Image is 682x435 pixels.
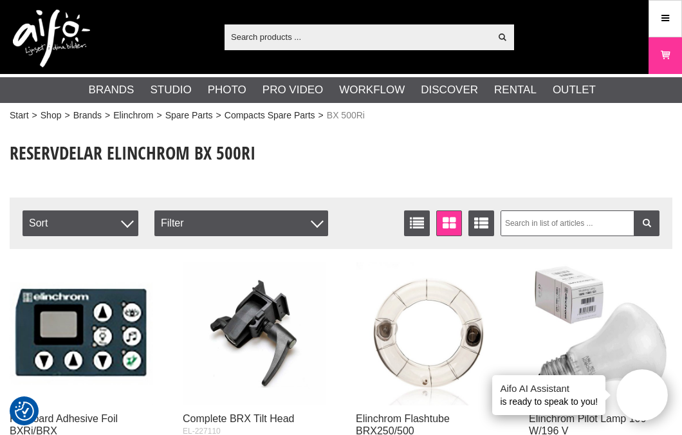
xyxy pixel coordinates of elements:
div: Filter [154,210,328,236]
a: Pro Video [263,82,323,98]
button: Consent Preferences [15,400,34,423]
span: BX 500Ri [327,109,365,122]
a: Rental [494,82,537,98]
span: > [216,109,221,122]
a: Spare Parts [165,109,213,122]
a: Window [436,210,462,236]
a: Complete BRX Tilt Head [183,413,294,424]
div: is ready to speak to you! [492,375,605,415]
h4: Aifo AI Assistant [500,382,598,395]
a: Brands [73,109,102,122]
span: > [105,109,110,122]
img: Elinchrom Flashtube BRX250/500 [356,262,499,405]
img: Elinchrom Pilot Lamp 100 W/196 V [529,262,672,405]
a: Start [10,109,29,122]
span: Sort [23,210,138,236]
a: Studio [150,82,191,98]
input: Search in list of articles ... [501,210,660,236]
span: > [156,109,161,122]
span: > [32,109,37,122]
span: > [64,109,69,122]
a: Outlet [553,82,596,98]
a: Workflow [339,82,405,98]
a: Discover [421,82,478,98]
a: Extended list [468,210,494,236]
a: Compacts Spare Parts [225,109,315,122]
a: Filter [634,210,659,236]
img: Revisit consent button [15,402,34,421]
a: Shop [41,109,62,122]
a: Elinchrom [113,109,153,122]
span: > [318,109,324,122]
a: Brands [89,82,134,98]
img: Complete BRX Tilt Head [183,262,326,405]
h1: Reservdelar Elinchrom BX 500Ri [10,140,504,165]
input: Search products ... [225,27,490,46]
a: List [404,210,430,236]
a: Photo [208,82,246,98]
img: logo.png [13,10,90,68]
img: Keyboard Adhesive Foil BXRi/BRX [10,262,153,405]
